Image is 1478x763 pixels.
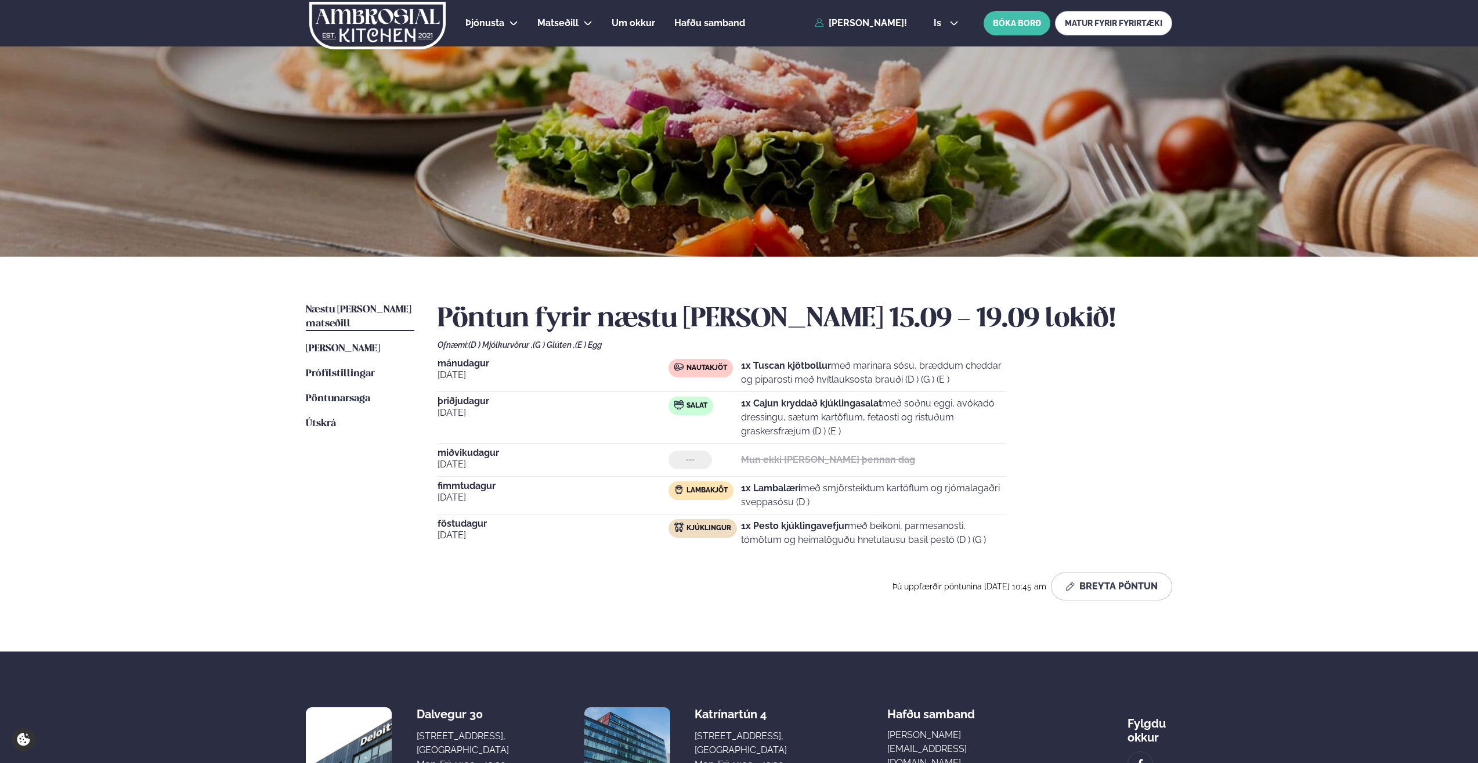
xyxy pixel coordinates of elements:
img: logo [308,2,447,49]
span: [DATE] [438,491,668,505]
div: Katrínartún 4 [695,707,787,721]
a: [PERSON_NAME] [306,342,380,356]
span: Þú uppfærðir pöntunina [DATE] 10:45 am [892,582,1046,591]
strong: 1x Tuscan kjötbollur [741,360,831,371]
span: Salat [686,401,707,411]
div: [STREET_ADDRESS], [GEOGRAPHIC_DATA] [417,729,509,757]
p: með soðnu eggi, avókadó dressingu, sætum kartöflum, fetaosti og ristuðum graskersfræjum (D ) (E ) [741,397,1006,438]
div: [STREET_ADDRESS], [GEOGRAPHIC_DATA] [695,729,787,757]
span: mánudagur [438,359,668,368]
button: is [924,19,968,28]
span: (E ) Egg [575,340,602,350]
a: Matseðill [537,16,579,30]
span: Hafðu samband [674,17,745,28]
span: Nautakjöt [686,363,727,373]
img: chicken.svg [674,523,684,532]
img: beef.svg [674,362,684,372]
a: MATUR FYRIR FYRIRTÆKI [1055,11,1172,35]
span: Um okkur [612,17,655,28]
a: [PERSON_NAME]! [815,18,907,28]
span: [DATE] [438,406,668,420]
button: Breyta Pöntun [1051,573,1172,600]
a: Þjónusta [465,16,504,30]
span: föstudagur [438,519,668,528]
span: Næstu [PERSON_NAME] matseðill [306,305,411,329]
span: [DATE] [438,458,668,472]
span: Lambakjöt [686,486,728,495]
a: Cookie settings [12,728,35,751]
a: Um okkur [612,16,655,30]
span: miðvikudagur [438,448,668,458]
span: (D ) Mjólkurvörur , [468,340,533,350]
a: Prófílstillingar [306,367,375,381]
h2: Pöntun fyrir næstu [PERSON_NAME] 15.09 - 19.09 lokið! [438,303,1172,336]
span: Útskrá [306,419,336,429]
strong: Mun ekki [PERSON_NAME] þennan dag [741,454,915,465]
strong: 1x Lambalæri [741,483,801,494]
span: þriðjudagur [438,397,668,406]
img: salad.svg [674,400,684,409]
strong: 1x Cajun kryddað kjúklingasalat [741,398,882,409]
span: [DATE] [438,368,668,382]
span: fimmtudagur [438,481,668,491]
p: með smjörsteiktum kartöflum og rjómalagaðri sveppasósu (D ) [741,481,1006,509]
span: is [934,19,945,28]
span: Matseðill [537,17,579,28]
div: Dalvegur 30 [417,707,509,721]
span: Prófílstillingar [306,369,375,379]
span: Pöntunarsaga [306,394,370,404]
span: Hafðu samband [887,698,975,721]
div: Ofnæmi: [438,340,1172,350]
span: [DATE] [438,528,668,542]
p: með marinara sósu, bræddum cheddar og piparosti með hvítlauksosta brauði (D ) (G ) (E ) [741,359,1006,387]
span: (G ) Glúten , [533,340,575,350]
a: Útskrá [306,417,336,431]
span: Kjúklingur [686,524,731,533]
p: með beikoni, parmesanosti, tómötum og heimalöguðu hnetulausu basil pestó (D ) (G ) [741,519,1006,547]
img: Lamb.svg [674,485,684,494]
a: Næstu [PERSON_NAME] matseðill [306,303,414,331]
span: [PERSON_NAME] [306,344,380,354]
a: Hafðu samband [674,16,745,30]
button: BÓKA BORÐ [984,11,1050,35]
span: Þjónusta [465,17,504,28]
a: Pöntunarsaga [306,392,370,406]
strong: 1x Pesto kjúklingavefjur [741,520,848,531]
div: Fylgdu okkur [1128,707,1172,744]
span: --- [686,455,695,465]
